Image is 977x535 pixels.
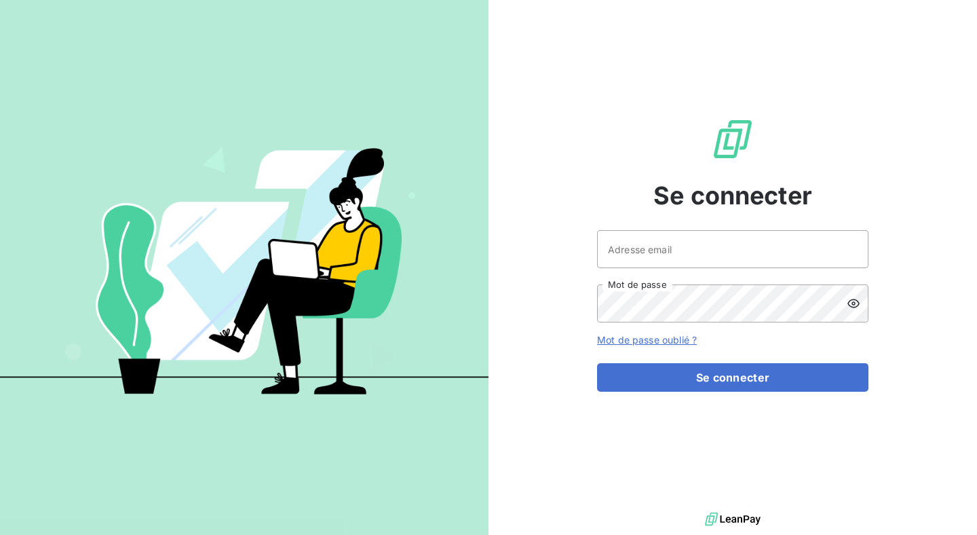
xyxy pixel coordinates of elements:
[597,334,697,346] a: Mot de passe oublié ?
[653,177,812,214] span: Se connecter
[711,117,754,161] img: Logo LeanPay
[705,509,761,530] img: logo
[597,230,868,268] input: placeholder
[597,363,868,392] button: Se connecter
